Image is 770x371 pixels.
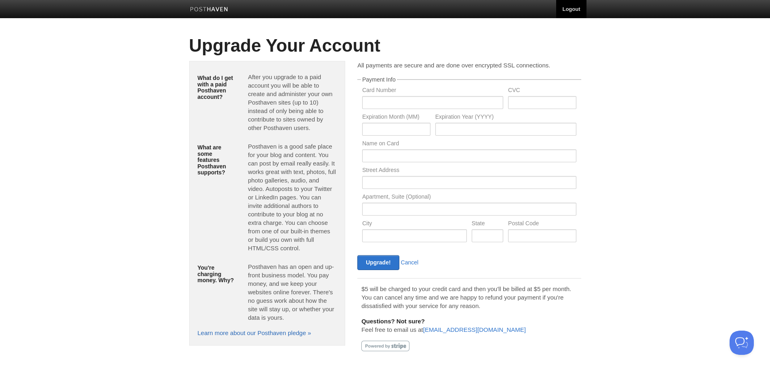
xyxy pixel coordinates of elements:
[730,331,754,355] iframe: Help Scout Beacon - Open
[362,167,576,175] label: Street Address
[198,265,236,283] h5: You're charging money. Why?
[198,75,236,100] h5: What do I get with a paid Posthaven account?
[190,7,228,13] img: Posthaven-bar
[362,220,467,228] label: City
[472,220,503,228] label: State
[361,317,577,334] p: Feel free to email us at
[362,87,503,95] label: Card Number
[248,73,337,132] p: After you upgrade to a paid account you will be able to create and administer your own Posthaven ...
[435,114,576,122] label: Expiration Year (YYYY)
[361,77,397,82] legend: Payment Info
[423,326,526,333] a: [EMAIL_ADDRESS][DOMAIN_NAME]
[362,140,576,148] label: Name on Card
[508,220,576,228] label: Postal Code
[189,36,581,55] h1: Upgrade Your Account
[362,194,576,201] label: Apartment, Suite (Optional)
[361,285,577,310] p: $5 will be charged to your credit card and then you'll be billed at $5 per month. You can cancel ...
[357,61,581,69] p: All payments are secure and are done over encrypted SSL connections.
[248,262,337,322] p: Posthaven has an open and up-front business model. You pay money, and we keep your websites onlin...
[198,145,236,176] h5: What are some features Posthaven supports?
[248,142,337,252] p: Posthaven is a good safe place for your blog and content. You can post by email really easily. It...
[362,114,430,122] label: Expiration Month (MM)
[401,259,419,266] a: Cancel
[198,329,311,336] a: Learn more about our Posthaven pledge »
[508,87,576,95] label: CVC
[361,318,425,325] b: Questions? Not sure?
[357,255,399,270] input: Upgrade!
